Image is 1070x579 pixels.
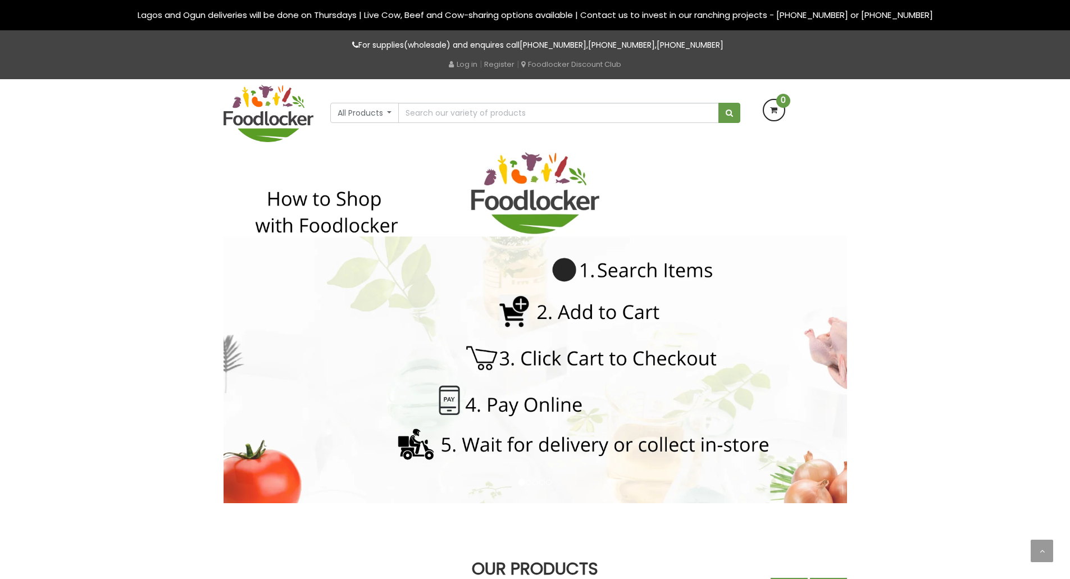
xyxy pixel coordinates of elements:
[138,9,933,21] span: Lagos and Ogun deliveries will be done on Thursdays | Live Cow, Beef and Cow-sharing options avai...
[657,39,723,51] a: [PHONE_NUMBER]
[588,39,655,51] a: [PHONE_NUMBER]
[224,39,847,52] p: For supplies(wholesale) and enquires call , ,
[449,59,477,70] a: Log in
[484,59,514,70] a: Register
[224,152,847,503] img: Placing your order is simple as 1-2-3
[224,559,847,578] h3: OUR PRODUCTS
[224,85,313,142] img: FoodLocker
[330,103,399,123] button: All Products
[480,58,482,70] span: |
[517,58,519,70] span: |
[521,59,621,70] a: Foodlocker Discount Club
[776,94,790,108] span: 0
[520,39,586,51] a: [PHONE_NUMBER]
[398,103,718,123] input: Search our variety of products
